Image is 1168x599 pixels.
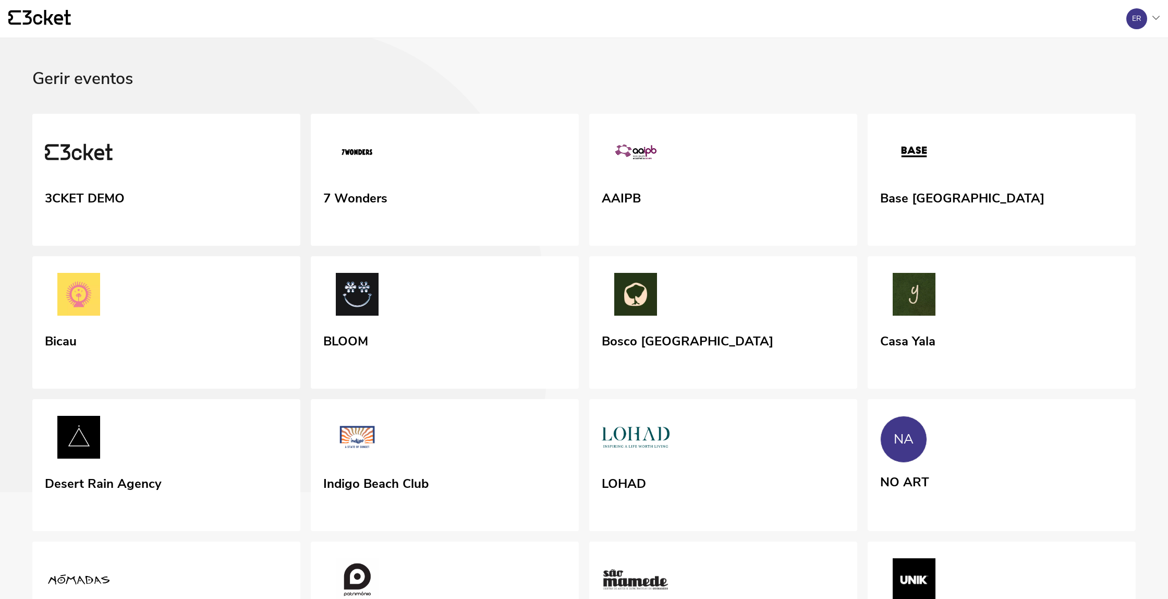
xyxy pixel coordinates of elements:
[868,114,1136,246] a: Base Porto Base [GEOGRAPHIC_DATA]
[589,256,857,389] a: Bosco Porto Bosco [GEOGRAPHIC_DATA]
[8,10,71,28] a: {' '}
[32,399,300,532] a: Desert Rain Agency Desert Rain Agency
[868,256,1136,389] a: Casa Yala Casa Yala
[602,330,773,349] div: Bosco [GEOGRAPHIC_DATA]
[589,399,857,532] a: LOHAD LOHAD
[311,114,579,246] a: 7 Wonders 7 Wonders
[8,10,21,25] g: {' '}
[602,187,641,206] div: AAIPB
[32,256,300,389] a: Bicau Bicau
[602,473,646,492] div: LOHAD
[323,130,391,177] img: 7 Wonders
[868,399,1136,530] a: NA NO ART
[311,256,579,389] a: BLOOM BLOOM
[880,130,948,177] img: Base Porto
[880,471,929,490] div: NO ART
[323,330,368,349] div: BLOOM
[45,273,113,320] img: Bicau
[894,432,914,447] div: NA
[602,416,670,463] img: LOHAD
[602,130,670,177] img: AAIPB
[45,187,125,206] div: 3CKET DEMO
[323,416,391,463] img: Indigo Beach Club
[45,330,77,349] div: Bicau
[311,399,579,532] a: Indigo Beach Club Indigo Beach Club
[323,473,429,492] div: Indigo Beach Club
[45,473,162,492] div: Desert Rain Agency
[880,273,948,320] img: Casa Yala
[45,130,113,177] img: 3CKET DEMO
[589,114,857,246] a: AAIPB AAIPB
[323,273,391,320] img: BLOOM
[45,416,113,463] img: Desert Rain Agency
[880,330,935,349] div: Casa Yala
[602,273,670,320] img: Bosco Porto
[32,114,300,246] a: 3CKET DEMO 3CKET DEMO
[32,69,1136,114] div: Gerir eventos
[323,187,387,206] div: 7 Wonders
[1132,15,1141,23] div: ER
[880,187,1044,206] div: Base [GEOGRAPHIC_DATA]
